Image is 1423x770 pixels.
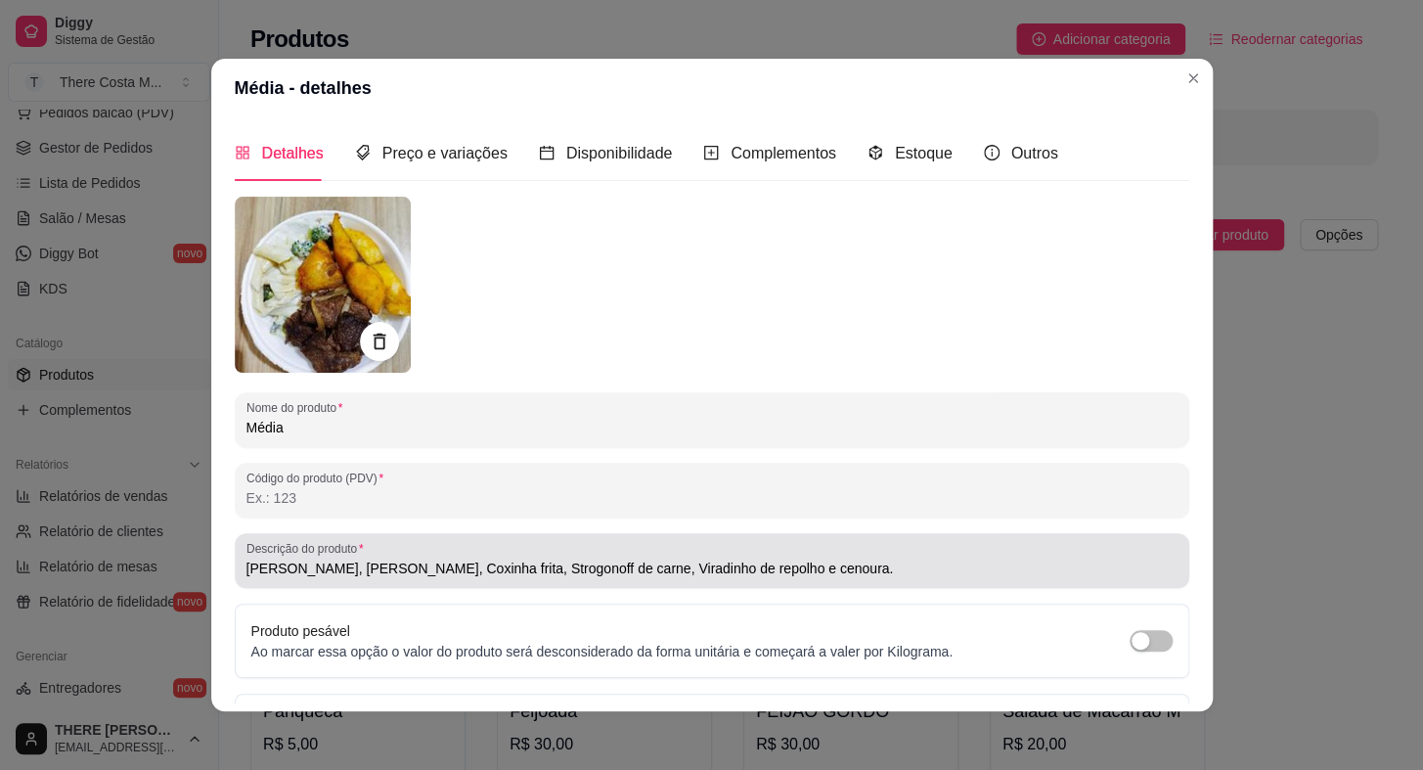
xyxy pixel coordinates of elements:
label: Nome do produto [246,399,349,416]
span: Outros [1011,145,1058,161]
span: Estoque [895,145,953,161]
input: Código do produto (PDV) [246,488,1178,508]
span: Disponibilidade [566,145,673,161]
span: Detalhes [262,145,324,161]
span: info-circle [984,145,1000,160]
input: Descrição do produto [246,559,1178,578]
span: Preço e variações [382,145,508,161]
label: Código do produto (PDV) [246,470,390,486]
span: plus-square [703,145,719,160]
span: code-sandbox [867,145,883,160]
button: Close [1178,63,1209,94]
span: calendar [539,145,555,160]
p: Ao marcar essa opção o valor do produto será desconsiderado da forma unitária e começará a valer ... [251,642,954,661]
span: tags [355,145,371,160]
label: Descrição do produto [246,540,370,557]
input: Nome do produto [246,418,1178,437]
span: Complementos [731,145,836,161]
header: Média - detalhes [211,59,1213,117]
label: Produto pesável [251,623,350,639]
span: appstore [235,145,250,160]
img: produto [235,197,411,373]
